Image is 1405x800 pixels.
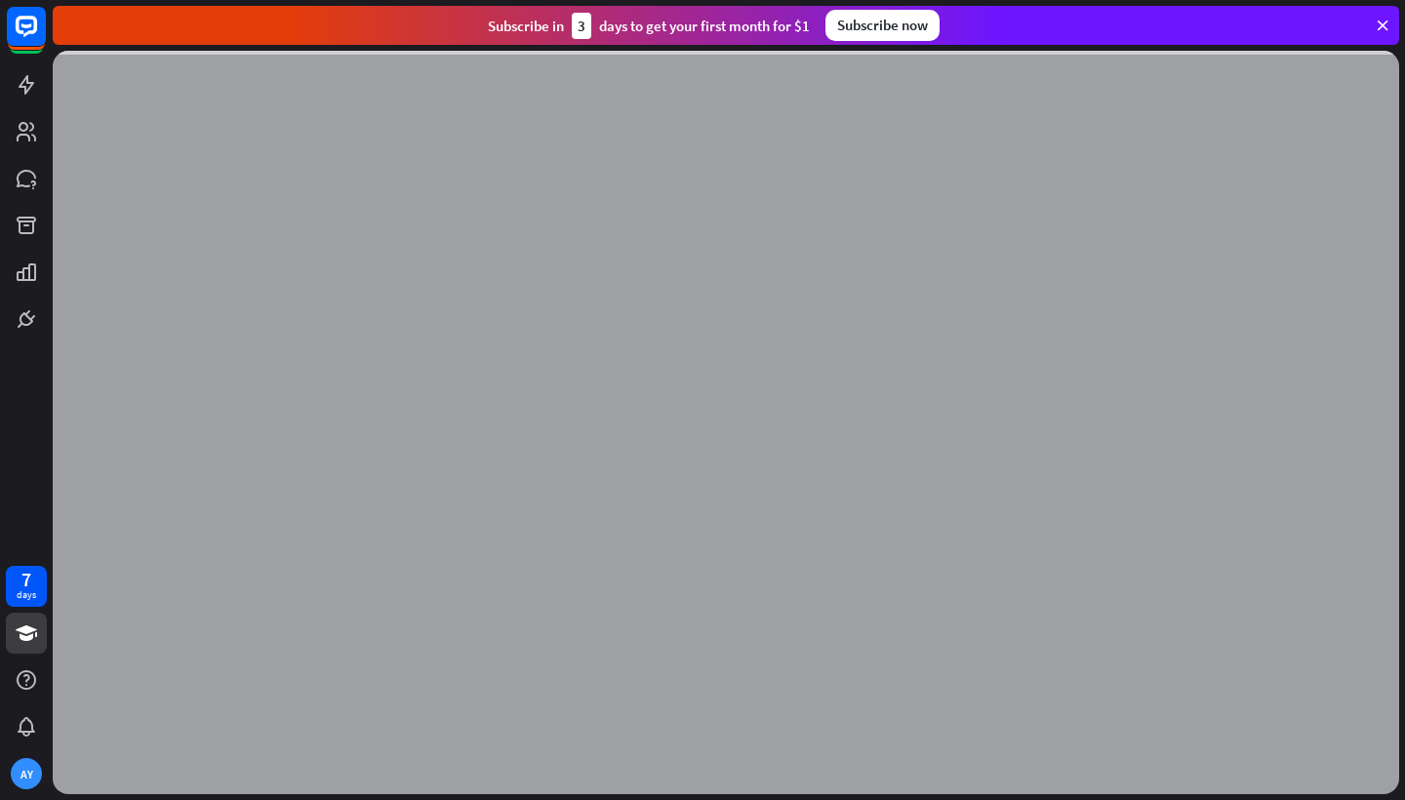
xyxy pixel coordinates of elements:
[17,588,36,602] div: days
[6,566,47,607] a: 7 days
[572,13,591,39] div: 3
[488,13,810,39] div: Subscribe in days to get your first month for $1
[825,10,940,41] div: Subscribe now
[21,571,31,588] div: 7
[11,758,42,789] div: AY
